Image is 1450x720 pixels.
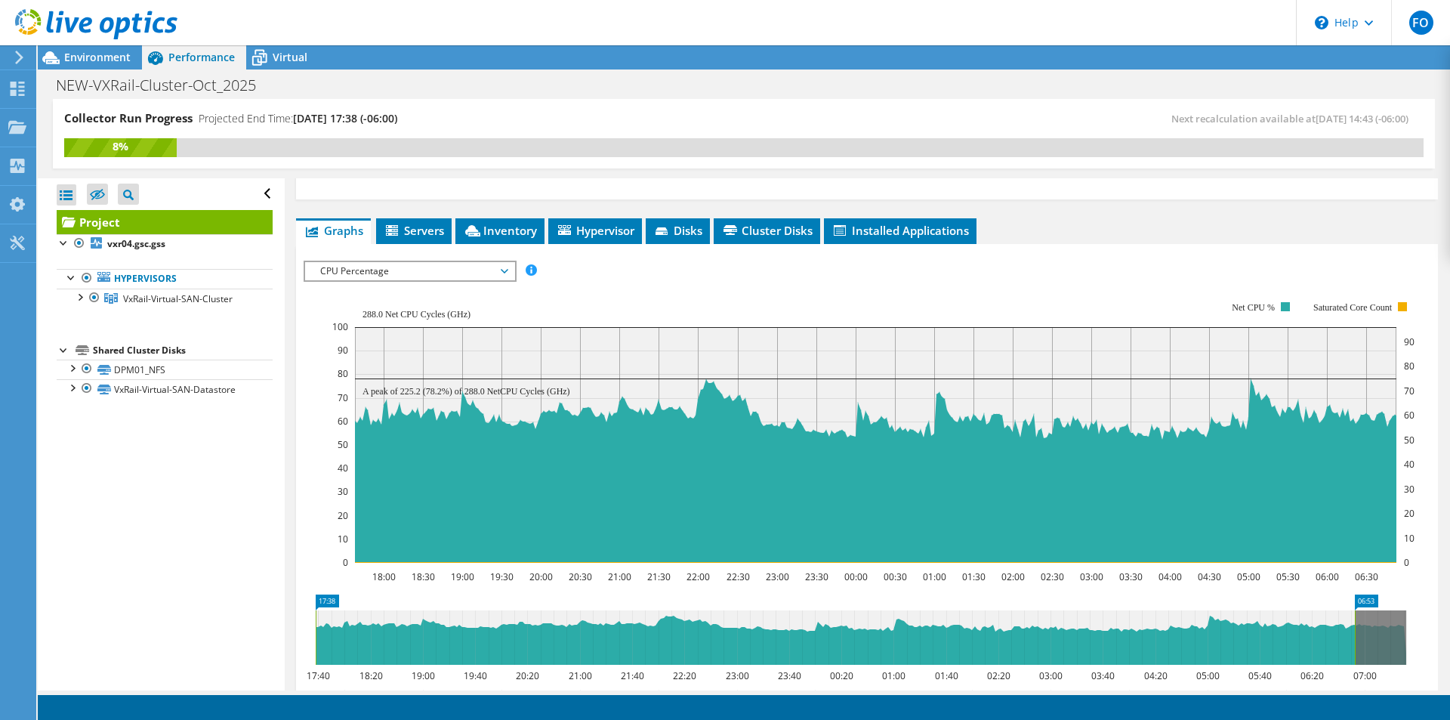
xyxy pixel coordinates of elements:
[529,570,553,583] text: 20:00
[673,669,696,682] text: 22:20
[831,223,969,238] span: Installed Applications
[338,462,348,474] text: 40
[721,223,813,238] span: Cluster Disks
[1316,570,1339,583] text: 06:00
[726,669,749,682] text: 23:00
[168,50,235,64] span: Performance
[1237,570,1260,583] text: 05:00
[1409,11,1433,35] span: FO
[686,570,710,583] text: 22:00
[556,223,634,238] span: Hypervisor
[338,344,348,357] text: 90
[338,415,348,428] text: 60
[1316,112,1408,125] span: [DATE] 14:43 (-06:00)
[653,223,702,238] span: Disks
[882,669,905,682] text: 01:00
[362,386,570,397] text: A peak of 225.2 (78.2%) of 288.0 NetCPU Cycles (GHz)
[1198,570,1221,583] text: 04:30
[805,570,828,583] text: 23:30
[57,379,273,399] a: VxRail-Virtual-SAN-Datastore
[608,570,631,583] text: 21:00
[293,111,397,125] span: [DATE] 17:38 (-06:00)
[338,391,348,404] text: 70
[490,570,514,583] text: 19:30
[516,669,539,682] text: 20:20
[57,210,273,234] a: Project
[1315,16,1328,29] svg: \n
[273,50,307,64] span: Virtual
[464,669,487,682] text: 19:40
[1300,669,1324,682] text: 06:20
[1404,360,1415,372] text: 80
[621,669,644,682] text: 21:40
[64,50,131,64] span: Environment
[1144,669,1168,682] text: 04:20
[93,341,273,360] div: Shared Cluster Disks
[1404,507,1415,520] text: 20
[1404,458,1415,471] text: 40
[1404,409,1415,422] text: 60
[569,570,592,583] text: 20:30
[1041,570,1064,583] text: 02:30
[57,234,273,254] a: vxr04.gsc.gss
[412,570,435,583] text: 18:30
[304,223,363,238] span: Graphs
[1248,669,1272,682] text: 05:40
[57,360,273,379] a: DPM01_NFS
[569,669,592,682] text: 21:00
[1404,483,1415,496] text: 30
[1355,570,1378,583] text: 06:30
[307,669,330,682] text: 17:40
[778,669,801,682] text: 23:40
[57,269,273,289] a: Hypervisors
[313,262,507,280] span: CPU Percentage
[372,570,396,583] text: 18:00
[412,669,435,682] text: 19:00
[647,570,671,583] text: 21:30
[727,570,750,583] text: 22:30
[359,669,383,682] text: 18:20
[1404,556,1409,569] text: 0
[123,292,233,305] span: VxRail-Virtual-SAN-Cluster
[1080,570,1103,583] text: 03:00
[1404,335,1415,348] text: 90
[362,309,470,320] text: 288.0 Net CPU Cycles (GHz)
[1313,302,1393,313] text: Saturated Core Count
[923,570,946,583] text: 01:00
[338,485,348,498] text: 30
[1404,385,1415,397] text: 70
[1404,434,1415,447] text: 50
[1039,669,1063,682] text: 03:00
[1171,112,1416,125] span: Next recalculation available at
[338,438,348,451] text: 50
[57,289,273,308] a: VxRail-Virtual-SAN-Cluster
[962,570,986,583] text: 01:30
[1158,570,1182,583] text: 04:00
[766,570,789,583] text: 23:00
[384,223,444,238] span: Servers
[463,223,537,238] span: Inventory
[451,570,474,583] text: 19:00
[338,509,348,522] text: 20
[332,320,348,333] text: 100
[1404,532,1415,545] text: 10
[844,570,868,583] text: 00:00
[64,138,177,155] div: 8%
[311,168,400,181] a: More Information
[1091,669,1115,682] text: 03:40
[1001,570,1025,583] text: 02:00
[935,669,958,682] text: 01:40
[338,367,348,380] text: 80
[987,669,1010,682] text: 02:20
[1196,669,1220,682] text: 05:00
[830,669,853,682] text: 00:20
[107,237,165,250] b: vxr04.gsc.gss
[884,570,907,583] text: 00:30
[338,533,348,545] text: 10
[1232,302,1276,313] text: Net CPU %
[199,110,397,127] h4: Projected End Time:
[1276,570,1300,583] text: 05:30
[49,77,279,94] h1: NEW-VXRail-Cluster-Oct_2025
[343,556,348,569] text: 0
[1353,669,1377,682] text: 07:00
